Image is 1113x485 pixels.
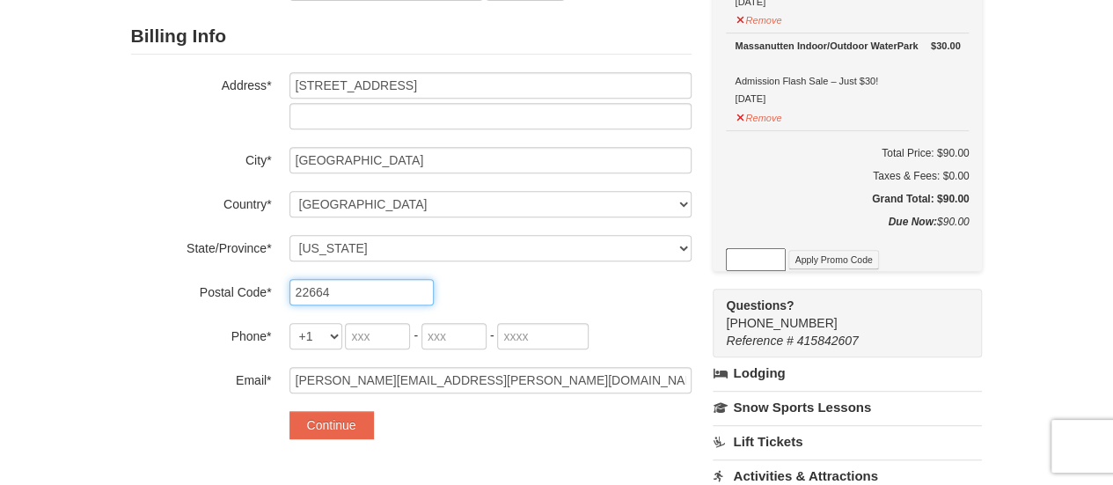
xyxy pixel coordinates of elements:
input: Billing Info [289,72,692,99]
label: State/Province* [131,235,272,257]
div: Taxes & Fees: $0.00 [726,167,969,185]
div: $90.00 [726,213,969,248]
input: xxx [345,323,410,349]
label: City* [131,147,272,169]
input: xxx [421,323,487,349]
label: Postal Code* [131,279,272,301]
button: Apply Promo Code [788,250,878,269]
input: Email [289,367,692,393]
button: Remove [735,105,782,127]
label: Email* [131,367,272,389]
h6: Total Price: $90.00 [726,144,969,162]
label: Country* [131,191,272,213]
span: 415842607 [797,334,859,348]
input: Postal Code [289,279,434,305]
button: Continue [289,411,374,439]
a: Snow Sports Lessons [713,391,982,423]
div: Massanutten Indoor/Outdoor WaterPark [735,37,960,55]
a: Lift Tickets [713,425,982,458]
strong: Due Now: [888,216,936,228]
a: Lodging [713,357,982,389]
input: City [289,147,692,173]
span: - [490,328,494,342]
strong: Questions? [726,298,794,312]
strong: $30.00 [931,37,961,55]
h5: Grand Total: $90.00 [726,190,969,208]
div: Admission Flash Sale – Just $30! [DATE] [735,37,960,107]
span: Reference # [726,334,793,348]
label: Address* [131,72,272,94]
h2: Billing Info [131,18,692,55]
span: [PHONE_NUMBER] [726,297,950,330]
span: - [414,328,418,342]
button: Remove [735,7,782,29]
label: Phone* [131,323,272,345]
input: xxxx [497,323,589,349]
